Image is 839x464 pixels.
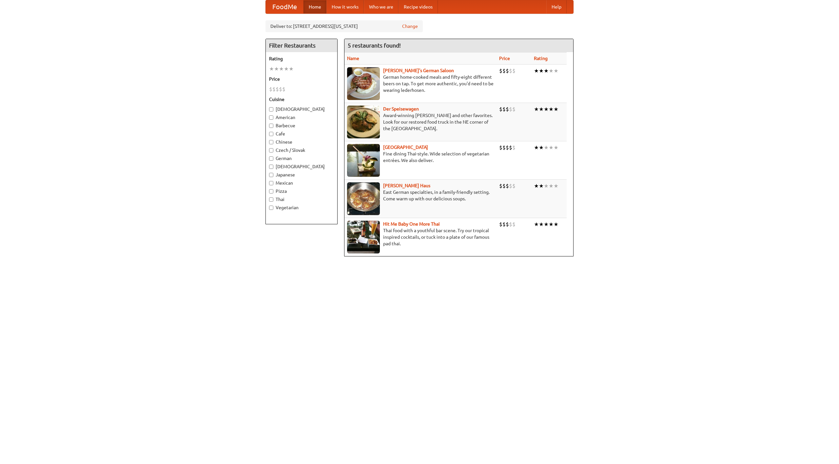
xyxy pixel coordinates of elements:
input: Japanese [269,173,273,177]
li: $ [282,86,285,93]
input: [DEMOGRAPHIC_DATA] [269,165,273,169]
a: FoodMe [266,0,303,13]
label: Chinese [269,139,334,145]
li: $ [509,221,512,228]
li: ★ [539,221,544,228]
a: Change [402,23,418,30]
li: $ [499,106,502,113]
li: ★ [539,106,544,113]
li: ★ [549,144,554,151]
li: $ [499,182,502,190]
li: ★ [549,106,554,113]
li: ★ [549,67,554,74]
li: $ [512,67,516,74]
li: ★ [544,221,549,228]
h5: Price [269,76,334,82]
a: Name [347,56,359,61]
li: $ [499,221,502,228]
input: Czech / Slovak [269,148,273,152]
a: Help [546,0,567,13]
li: $ [502,182,506,190]
li: $ [506,221,509,228]
li: ★ [554,67,558,74]
li: ★ [554,221,558,228]
li: ★ [544,67,549,74]
a: [PERSON_NAME]'s German Saloon [383,68,454,73]
li: $ [509,106,512,113]
li: ★ [534,182,539,190]
p: East German specialties, in a family-friendly setting. Come warm up with our delicious soups. [347,189,494,202]
li: ★ [534,144,539,151]
a: Home [303,0,326,13]
label: Barbecue [269,122,334,129]
li: ★ [289,65,294,72]
label: American [269,114,334,121]
a: Who we are [364,0,399,13]
label: Vegetarian [269,204,334,211]
a: Price [499,56,510,61]
div: Deliver to: [STREET_ADDRESS][US_STATE] [265,20,423,32]
li: ★ [534,67,539,74]
a: How it works [326,0,364,13]
label: Japanese [269,171,334,178]
label: [DEMOGRAPHIC_DATA] [269,106,334,112]
ng-pluralize: 5 restaurants found! [348,42,401,49]
li: ★ [539,144,544,151]
img: satay.jpg [347,144,380,177]
h5: Rating [269,55,334,62]
li: $ [506,182,509,190]
input: Mexican [269,181,273,185]
input: Cafe [269,132,273,136]
input: Vegetarian [269,206,273,210]
label: Cafe [269,131,334,137]
li: ★ [549,182,554,190]
li: ★ [554,144,558,151]
li: $ [509,182,512,190]
li: ★ [534,106,539,113]
label: Pizza [269,188,334,194]
li: $ [269,86,272,93]
li: $ [512,221,516,228]
p: German home-cooked meals and fifty-eight different beers on tap. To get more authentic, you'd nee... [347,74,494,93]
li: ★ [544,182,549,190]
li: $ [272,86,276,93]
li: ★ [534,221,539,228]
a: [PERSON_NAME] Haus [383,183,430,188]
input: Thai [269,197,273,202]
input: Barbecue [269,124,273,128]
a: Rating [534,56,548,61]
a: [GEOGRAPHIC_DATA] [383,145,428,150]
li: $ [512,182,516,190]
a: Der Speisewagen [383,106,419,111]
label: Mexican [269,180,334,186]
p: Thai food with a youthful bar scene. Try our tropical inspired cocktails, or tuck into a plate of... [347,227,494,247]
li: $ [279,86,282,93]
li: ★ [284,65,289,72]
img: esthers.jpg [347,67,380,100]
h4: Filter Restaurants [266,39,337,52]
li: $ [506,67,509,74]
li: $ [506,144,509,151]
label: [DEMOGRAPHIC_DATA] [269,163,334,170]
label: Thai [269,196,334,203]
input: Pizza [269,189,273,193]
p: Fine dining Thai-style. Wide selection of vegetarian entrées. We also deliver. [347,151,494,164]
input: American [269,115,273,120]
img: speisewagen.jpg [347,106,380,138]
li: ★ [539,67,544,74]
li: ★ [554,182,558,190]
a: Hit Me Baby One More Thai [383,221,440,227]
li: $ [276,86,279,93]
img: babythai.jpg [347,221,380,253]
li: $ [509,67,512,74]
li: ★ [544,144,549,151]
li: ★ [274,65,279,72]
li: $ [502,221,506,228]
li: $ [506,106,509,113]
li: $ [512,144,516,151]
a: Recipe videos [399,0,438,13]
